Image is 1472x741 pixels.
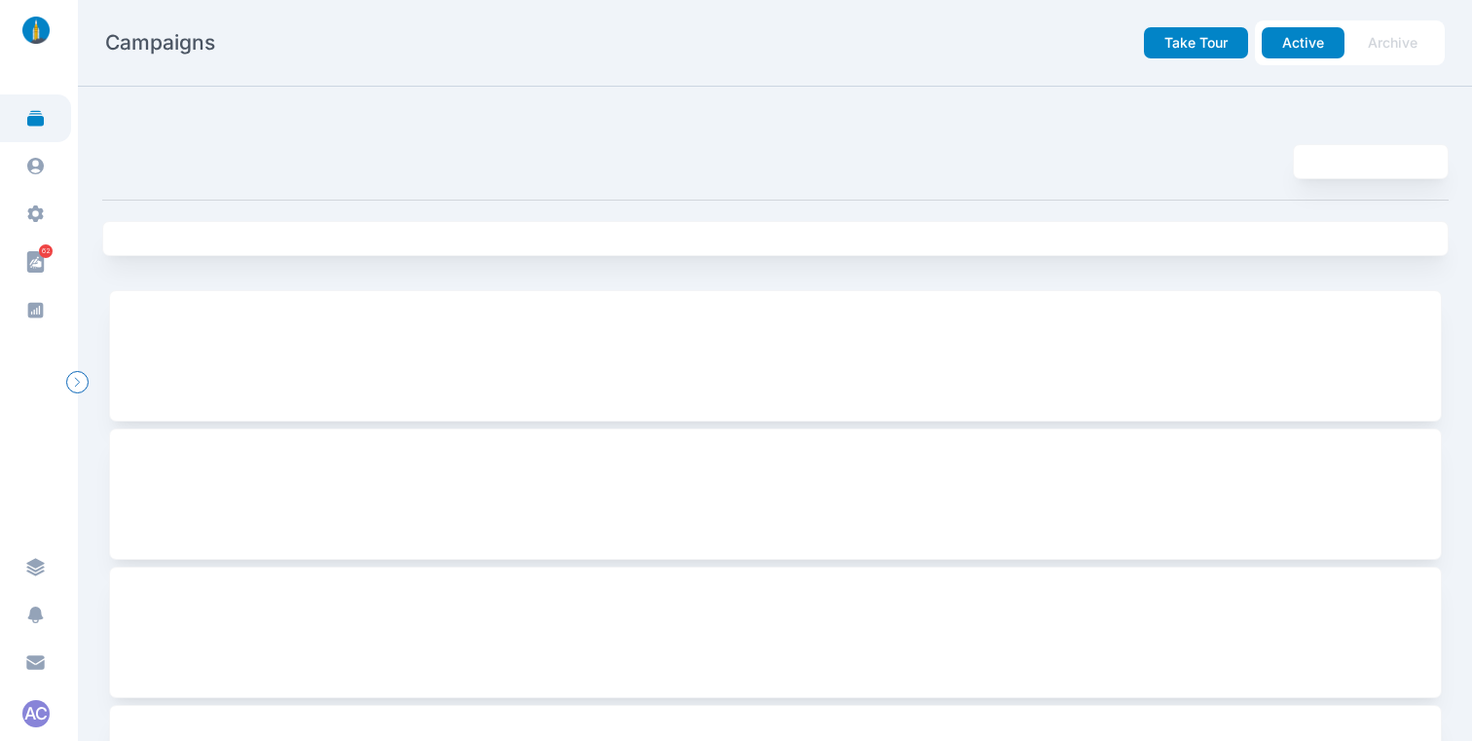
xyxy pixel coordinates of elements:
[1262,27,1344,58] button: Active
[105,29,215,56] h2: Campaigns
[1347,27,1438,58] button: Archive
[39,244,53,258] span: 62
[16,17,56,44] img: linklaunch_small.2ae18699.png
[1144,27,1248,58] button: Take Tour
